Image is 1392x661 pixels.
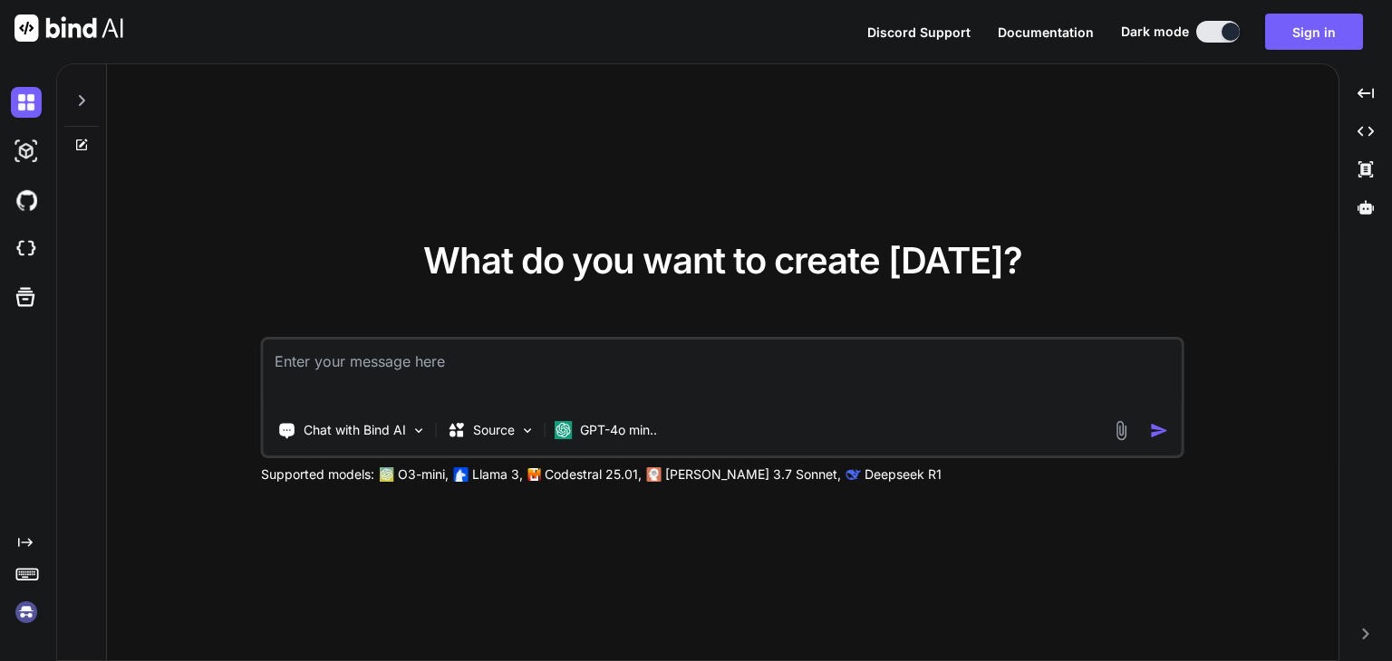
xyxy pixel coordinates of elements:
img: claude [846,467,861,482]
img: Llama2 [454,467,469,482]
img: Bind AI [14,14,123,42]
p: Codestral 25.01, [545,465,642,484]
span: Discord Support [867,24,971,40]
p: GPT-4o min.. [580,421,657,439]
p: [PERSON_NAME] 3.7 Sonnet, [665,465,841,484]
p: Source [473,421,515,439]
img: Pick Models [520,423,536,438]
img: signin [11,597,42,627]
img: claude [647,467,662,482]
img: darkAi-studio [11,136,42,167]
span: Documentation [998,24,1094,40]
p: O3-mini, [398,465,449,484]
img: GPT-4 [380,467,394,482]
button: Discord Support [867,23,971,42]
img: Mistral-AI [528,468,541,481]
button: Documentation [998,23,1094,42]
p: Chat with Bind AI [304,421,406,439]
p: Llama 3, [472,465,523,484]
p: Deepseek R1 [865,465,942,484]
img: githubDark [11,185,42,216]
img: cloudideIcon [11,234,42,264]
span: Dark mode [1121,23,1189,41]
img: attachment [1111,420,1132,441]
p: Supported models: [261,465,374,484]
img: darkChat [11,87,42,118]
span: What do you want to create [DATE]? [423,238,1022,283]
img: icon [1150,421,1169,440]
img: Pick Tools [411,423,427,438]
button: Sign in [1265,14,1363,50]
img: GPT-4o mini [555,421,573,439]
